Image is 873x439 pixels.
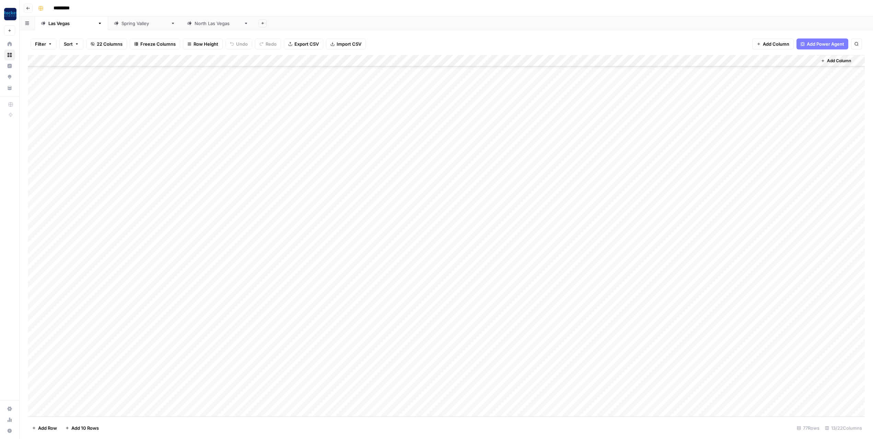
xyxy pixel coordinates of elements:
a: [GEOGRAPHIC_DATA] [181,16,254,30]
span: Row Height [194,41,218,47]
div: [GEOGRAPHIC_DATA] [48,20,95,27]
a: [GEOGRAPHIC_DATA] [108,16,181,30]
button: 22 Columns [86,38,127,49]
button: Add Row [28,423,61,434]
button: Freeze Columns [130,38,180,49]
button: Row Height [183,38,223,49]
a: Home [4,38,15,49]
span: Add Column [827,58,851,64]
button: Undo [225,38,252,49]
a: Usage [4,414,15,425]
button: Add Column [752,38,794,49]
button: Add 10 Rows [61,423,103,434]
button: Sort [59,38,83,49]
button: Add Power Agent [796,38,848,49]
span: Freeze Columns [140,41,176,47]
span: Filter [35,41,46,47]
a: Your Data [4,82,15,93]
button: Redo [255,38,281,49]
span: Import CSV [337,41,361,47]
span: Add Row [38,425,57,431]
span: Add Power Agent [807,41,844,47]
a: Opportunities [4,71,15,82]
span: 22 Columns [97,41,123,47]
div: 13/22 Columns [822,423,865,434]
a: [GEOGRAPHIC_DATA] [35,16,108,30]
span: Undo [236,41,248,47]
img: Rocket Pilots Logo [4,8,16,20]
div: [GEOGRAPHIC_DATA] [121,20,168,27]
button: Add Column [818,56,854,65]
span: Export CSV [294,41,319,47]
div: [GEOGRAPHIC_DATA] [195,20,241,27]
button: Export CSV [284,38,323,49]
span: Add Column [763,41,789,47]
div: 77 Rows [794,423,822,434]
span: Sort [64,41,73,47]
a: Browse [4,49,15,60]
span: Add 10 Rows [71,425,99,431]
a: Insights [4,60,15,71]
button: Import CSV [326,38,366,49]
a: Settings [4,403,15,414]
button: Help + Support [4,425,15,436]
button: Filter [31,38,57,49]
span: Redo [266,41,277,47]
button: Workspace: Rocket Pilots [4,5,15,23]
